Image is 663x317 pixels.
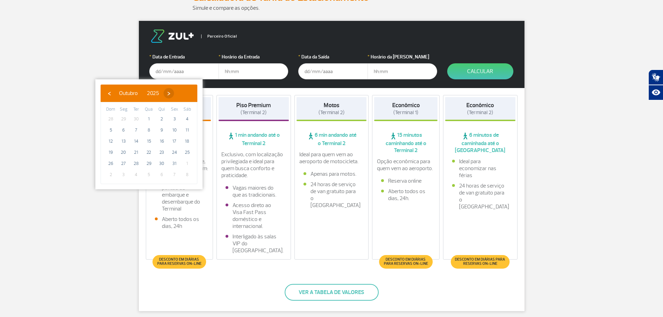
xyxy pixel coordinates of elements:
[182,169,193,180] span: 8
[131,125,142,136] span: 7
[201,34,237,38] span: Parceiro Oficial
[143,113,155,125] span: 1
[104,88,115,98] button: ‹
[648,70,663,85] button: Abrir tradutor de língua de sinais.
[236,102,271,109] strong: Piso Premium
[226,184,282,198] li: Vagas maiores do que as tradicionais.
[466,102,494,109] strong: Econômico
[118,125,129,136] span: 6
[131,147,142,158] span: 21
[105,125,116,136] span: 5
[131,169,142,180] span: 4
[219,132,289,147] span: 1 min andando até o Terminal 2
[155,177,204,212] li: Fácil acesso aos pontos de embarque e desembarque do Terminal
[149,63,219,79] input: dd/mm/aaaa
[115,88,142,98] button: Outubro
[181,106,194,113] th: weekday
[149,53,219,61] label: Data de Entrada
[648,85,663,100] button: Abrir recursos assistivos.
[131,113,142,125] span: 30
[155,216,204,230] li: Aberto todos os dias, 24h
[381,188,431,202] li: Aberto todos os dias, 24h.
[381,177,431,184] li: Reserva online
[156,257,203,266] span: Desconto em diárias para reservas on-line
[182,147,193,158] span: 25
[168,106,181,113] th: weekday
[182,136,193,147] span: 18
[142,88,164,98] button: 2025
[452,158,508,179] li: Ideal para economizar nas férias
[452,182,508,210] li: 24 horas de serviço de van gratuito para o [GEOGRAPHIC_DATA]
[118,147,129,158] span: 20
[182,158,193,169] span: 1
[105,136,116,147] span: 12
[219,63,288,79] input: hh:mm
[105,147,116,158] span: 19
[299,151,364,165] p: Ideal para quem vem ao aeroporto de motocicleta.
[118,113,129,125] span: 29
[155,106,168,113] th: weekday
[156,125,167,136] span: 9
[169,158,180,169] span: 31
[143,125,155,136] span: 8
[182,113,193,125] span: 4
[149,30,195,43] img: logo-zul.png
[169,147,180,158] span: 24
[143,136,155,147] span: 15
[118,169,129,180] span: 3
[454,257,506,266] span: Desconto em diárias para reservas on-line
[368,53,437,61] label: Horário da [PERSON_NAME]
[324,102,339,109] strong: Motos
[156,147,167,158] span: 23
[105,113,116,125] span: 28
[382,257,429,266] span: Desconto em diárias para reservas on-line
[117,106,130,113] th: weekday
[226,202,282,230] li: Acesso direto ao Visa Fast Pass doméstico e internacional.
[221,151,286,179] p: Exclusivo, com localização privilegiada e ideal para quem busca conforto e praticidade.
[298,53,368,61] label: Data da Saída
[393,109,418,116] span: (Terminal 1)
[240,109,267,116] span: (Terminal 2)
[285,284,379,301] button: Ver a tabela de valores
[105,169,116,180] span: 2
[118,158,129,169] span: 27
[130,106,143,113] th: weekday
[156,158,167,169] span: 30
[164,88,174,98] button: ›
[318,109,345,116] span: (Terminal 2)
[169,169,180,180] span: 7
[467,109,493,116] span: (Terminal 2)
[143,147,155,158] span: 22
[147,90,159,97] span: 2025
[118,136,129,147] span: 13
[156,169,167,180] span: 6
[368,63,437,79] input: hh:mm
[156,136,167,147] span: 16
[648,70,663,100] div: Plugin de acessibilidade da Hand Talk.
[156,113,167,125] span: 2
[169,125,180,136] span: 10
[303,181,360,209] li: 24 horas de serviço de van gratuito para o [GEOGRAPHIC_DATA]
[219,53,288,61] label: Horário da Entrada
[169,113,180,125] span: 3
[104,106,117,113] th: weekday
[143,158,155,169] span: 29
[169,136,180,147] span: 17
[445,132,515,154] span: 6 minutos de caminhada até o [GEOGRAPHIC_DATA]
[131,158,142,169] span: 28
[303,171,360,177] li: Apenas para motos.
[143,106,156,113] th: weekday
[392,102,420,109] strong: Econômico
[298,63,368,79] input: dd/mm/aaaa
[104,89,174,96] bs-datepicker-navigation-view: ​ ​ ​
[297,132,367,147] span: 6 min andando até o Terminal 2
[119,90,138,97] span: Outubro
[95,79,203,189] bs-datepicker-container: calendar
[377,158,435,172] p: Opção econômica para quem vem ao aeroporto.
[226,233,282,254] li: Interligado às salas VIP do [GEOGRAPHIC_DATA].
[447,63,513,79] button: Calcular
[105,158,116,169] span: 26
[182,125,193,136] span: 11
